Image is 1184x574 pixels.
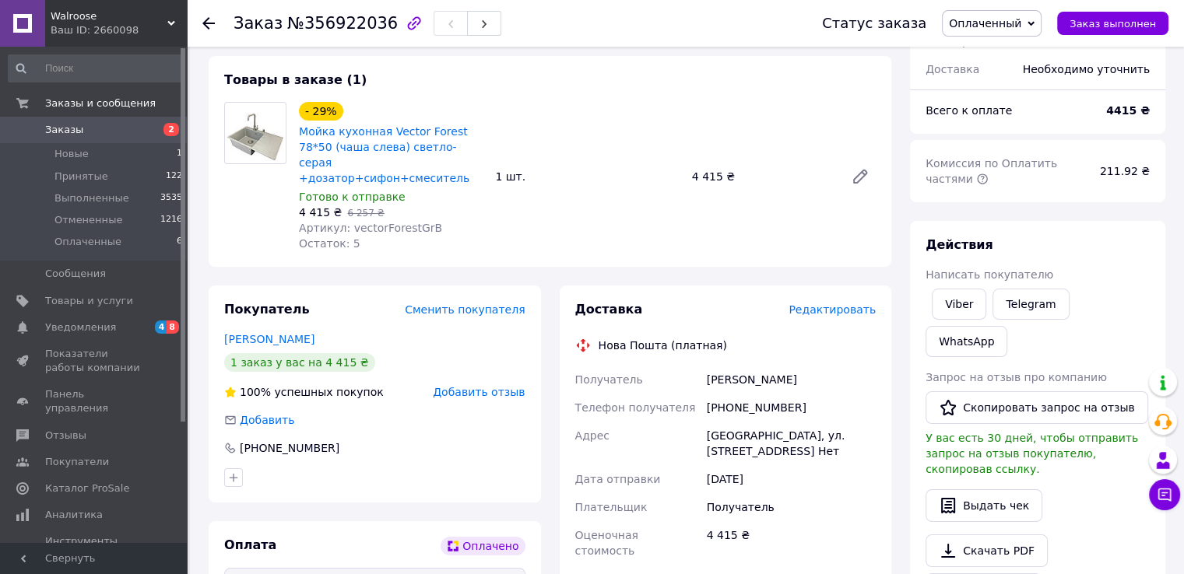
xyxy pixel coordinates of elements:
span: Добавить отзыв [433,386,525,398]
span: 8 [167,320,179,334]
span: Адрес [575,429,610,442]
span: Выполненные [54,191,129,205]
div: 4 415 ₴ [686,166,838,187]
span: Заказ выполнен [1070,18,1156,30]
span: 4 415 ₴ [299,206,342,219]
span: Плательщик [575,501,648,513]
img: Мойка кухонная Vector Forest 78*50 (чаша слева) светло-серая +дозатор+сифон+смеситель [225,103,286,163]
div: Нова Пошта (платная) [595,338,731,353]
span: 1 товар [926,35,969,47]
span: Доставка [575,302,643,317]
span: 4 [155,320,167,334]
span: Каталог ProSale [45,481,129,495]
span: Покупатели [45,455,109,469]
span: Инструменты вебмастера и SEO [45,534,144,562]
div: Оплачено [441,537,525,555]
span: 122 [166,170,182,184]
span: Получатель [575,373,643,386]
span: Редактировать [789,303,876,316]
span: Остаток: 5 [299,237,360,250]
div: Необходимо уточнить [1014,52,1159,86]
span: Оплата [224,537,276,552]
span: Написать покупателю [926,268,1053,281]
span: Телефон получателя [575,401,696,414]
span: Показатели работы компании [45,347,144,375]
div: Ваш ID: 2660098 [51,23,187,37]
a: Viber [932,289,986,320]
span: Заказы и сообщения [45,96,156,110]
span: 6 [177,235,182,249]
div: Вернуться назад [202,16,215,31]
a: [PERSON_NAME] [224,333,314,345]
span: Всего к оплате [926,104,1012,117]
input: Поиск [8,54,184,82]
span: Добавить [240,414,294,426]
div: 1 заказ у вас на 4 415 ₴ [224,353,375,372]
span: 100% [240,386,271,398]
button: Заказ выполнен [1057,12,1168,35]
a: Редактировать [845,161,876,192]
span: Товары в заказе (1) [224,72,367,87]
a: Telegram [993,289,1069,320]
span: Уведомления [45,320,116,334]
span: 2 [163,123,179,136]
div: Статус заказа [822,16,926,31]
button: Скопировать запрос на отзыв [926,391,1148,424]
div: - 29% [299,102,343,121]
span: Готово к отправке [299,191,406,203]
div: Получатель [704,493,879,521]
span: 1216 [160,213,182,227]
span: Оценочная стоимость [575,529,638,557]
span: Комиссия по Оплатить частями [926,157,1057,185]
span: Запрос на отзыв про компанию [926,371,1107,383]
div: [PHONE_NUMBER] [704,394,879,422]
div: 211.92 ₴ [1091,154,1159,188]
span: Оплаченные [54,235,121,249]
span: Товары и услуги [45,294,133,308]
span: Walroose [51,9,167,23]
span: Покупатель [224,302,309,317]
span: Заказы [45,123,83,137]
span: №356922036 [287,14,398,33]
b: 4415 ₴ [1106,104,1150,117]
a: WhatsApp [926,326,1007,357]
span: Отмененные [54,213,122,227]
span: Панель управления [45,387,144,415]
div: [DATE] [704,465,879,493]
div: [GEOGRAPHIC_DATA], ул. [STREET_ADDRESS] Нет [704,422,879,465]
span: Сообщения [45,267,106,281]
span: Доставка [926,63,979,75]
div: [PHONE_NUMBER] [238,440,341,456]
span: Заказ [234,14,283,33]
span: Оплаченный [949,17,1021,30]
button: Чат с покупателем [1149,479,1180,510]
span: Отзывы [45,429,86,443]
span: 6 257 ₴ [347,208,384,219]
span: Действия [926,237,993,252]
span: 3535 [160,191,182,205]
div: 4 415 ₴ [704,521,879,565]
div: успешных покупок [224,384,384,400]
span: Сменить покупателя [405,303,525,316]
span: Артикул: vectorForestGrB [299,222,442,234]
a: Скачать PDF [926,534,1048,567]
span: Новые [54,147,89,161]
span: Принятые [54,170,108,184]
a: Мойка кухонная Vector Forest 78*50 (чаша слева) светло-серая +дозатор+сифон+смеситель [299,125,469,184]
span: Аналитика [45,508,103,522]
span: У вас есть 30 дней, чтобы отправить запрос на отзыв покупателю, скопировав ссылку. [926,432,1138,475]
div: 1 шт. [489,166,685,187]
div: [PERSON_NAME] [704,366,879,394]
span: 1 [177,147,182,161]
button: Выдать чек [926,489,1042,522]
span: Дата отправки [575,473,661,485]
